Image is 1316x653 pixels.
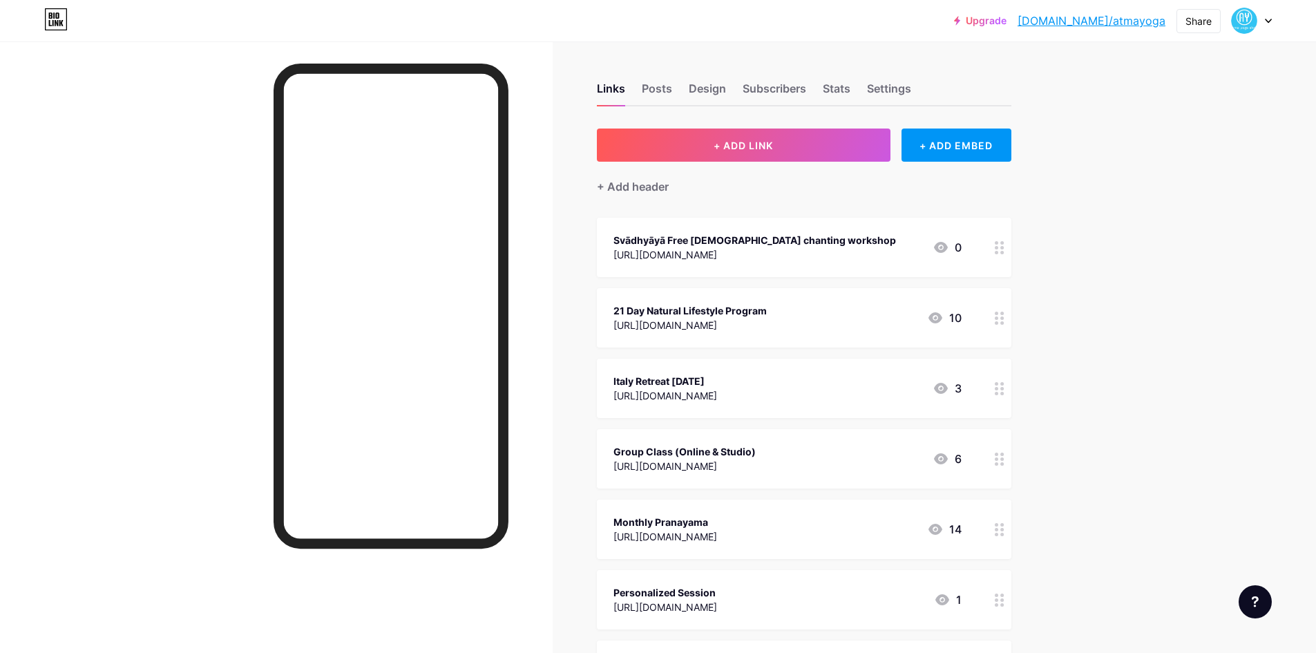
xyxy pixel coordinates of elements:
div: Share [1185,14,1212,28]
div: Personalized Session [613,585,717,600]
div: [URL][DOMAIN_NAME] [613,529,717,544]
div: 1 [934,592,962,608]
div: Settings [867,80,911,105]
div: Links [597,80,625,105]
div: [URL][DOMAIN_NAME] [613,247,896,262]
div: Posts [642,80,672,105]
div: 0 [933,239,962,256]
div: 6 [933,451,962,467]
div: 21 Day Natural Lifestyle Program [613,303,767,318]
div: Svādhyāyā Free [DEMOGRAPHIC_DATA] chanting workshop [613,233,896,247]
div: [URL][DOMAIN_NAME] [613,388,717,403]
div: + Add header [597,178,669,195]
div: Monthly Pranayama [613,515,717,529]
div: Subscribers [743,80,806,105]
div: [URL][DOMAIN_NAME] [613,318,767,332]
div: 14 [927,521,962,538]
div: [URL][DOMAIN_NAME] [613,459,756,473]
div: Design [689,80,726,105]
div: + ADD EMBED [902,129,1011,162]
div: Italy Retreat [DATE] [613,374,717,388]
div: 10 [927,310,962,326]
div: Group Class (Online & Studio) [613,444,756,459]
a: [DOMAIN_NAME]/atmayoga [1018,12,1165,29]
div: 3 [933,380,962,397]
img: Atma Yoga Shala Designs [1231,8,1257,34]
a: Upgrade [954,15,1007,26]
button: + ADD LINK [597,129,890,162]
div: Stats [823,80,850,105]
span: + ADD LINK [714,140,773,151]
div: [URL][DOMAIN_NAME] [613,600,717,614]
